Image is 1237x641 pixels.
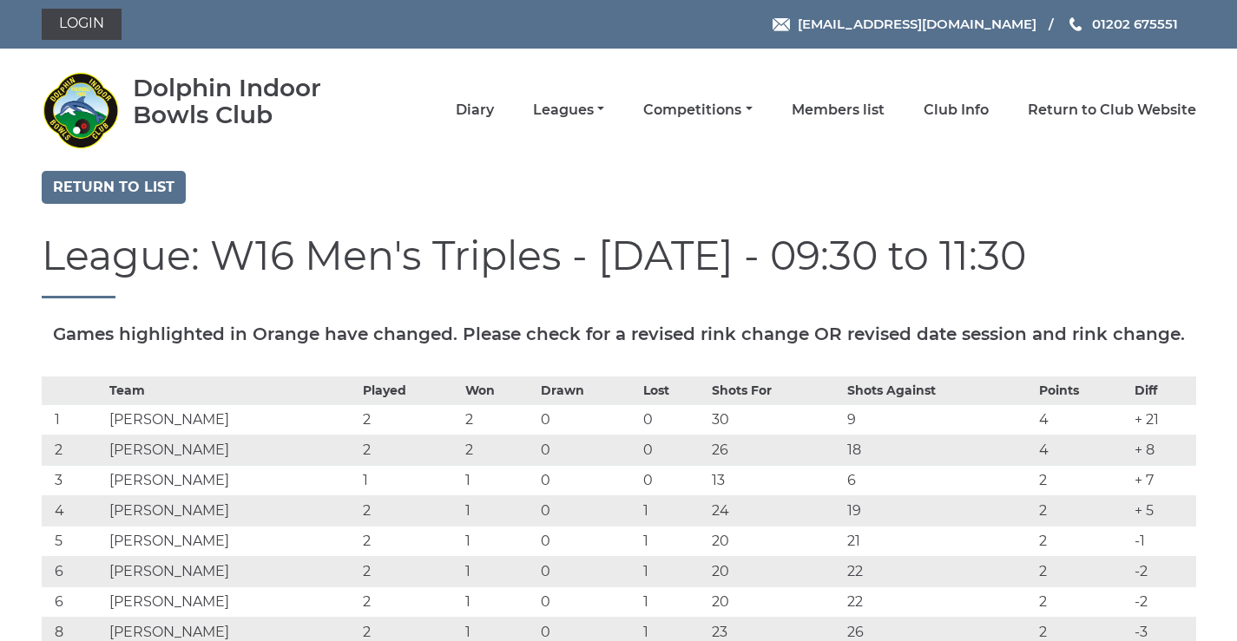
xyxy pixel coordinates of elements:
td: 0 [639,435,707,465]
td: [PERSON_NAME] [105,526,359,556]
td: 0 [536,556,639,586]
td: [PERSON_NAME] [105,435,359,465]
td: 4 [1035,435,1131,465]
td: + 21 [1130,404,1195,435]
td: 1 [461,556,536,586]
th: Diff [1130,376,1195,404]
td: 2 [1035,586,1131,617]
td: 1 [461,495,536,526]
td: 2 [1035,556,1131,586]
th: Points [1035,376,1131,404]
td: 1 [639,586,707,617]
td: 1 [639,526,707,556]
a: Return to list [42,171,186,204]
td: -2 [1130,556,1195,586]
td: 0 [536,526,639,556]
td: 2 [461,435,536,465]
td: + 8 [1130,435,1195,465]
td: 6 [843,465,1035,495]
td: [PERSON_NAME] [105,586,359,617]
td: 1 [461,526,536,556]
td: 13 [707,465,843,495]
td: 1 [461,586,536,617]
td: 2 [359,404,461,435]
td: 0 [639,465,707,495]
img: Email [773,18,790,31]
td: 21 [843,526,1035,556]
td: 2 [42,435,105,465]
a: Club Info [924,101,989,120]
td: 6 [42,556,105,586]
a: Email [EMAIL_ADDRESS][DOMAIN_NAME] [773,14,1036,34]
td: 0 [536,465,639,495]
td: 24 [707,495,843,526]
td: 1 [639,556,707,586]
td: 20 [707,586,843,617]
td: 9 [843,404,1035,435]
div: Dolphin Indoor Bowls Club [133,75,372,128]
td: [PERSON_NAME] [105,495,359,526]
a: Leagues [533,101,604,120]
td: 2 [1035,526,1131,556]
td: [PERSON_NAME] [105,404,359,435]
th: Played [359,376,461,404]
td: -2 [1130,586,1195,617]
a: Members list [792,101,885,120]
img: Dolphin Indoor Bowls Club [42,71,120,149]
td: 2 [359,435,461,465]
td: 2 [359,586,461,617]
td: 1 [359,465,461,495]
td: 3 [42,465,105,495]
a: Diary [456,101,494,120]
td: 22 [843,586,1035,617]
h1: League: W16 Men's Triples - [DATE] - 09:30 to 11:30 [42,234,1196,298]
td: 4 [42,495,105,526]
td: 18 [843,435,1035,465]
td: 2 [359,556,461,586]
td: 0 [536,435,639,465]
td: 2 [1035,465,1131,495]
td: 20 [707,526,843,556]
td: 0 [639,404,707,435]
td: 20 [707,556,843,586]
td: 5 [42,526,105,556]
td: 26 [707,435,843,465]
td: 4 [1035,404,1131,435]
td: 1 [42,404,105,435]
a: Competitions [643,101,752,120]
td: 0 [536,404,639,435]
td: 2 [359,495,461,526]
img: Phone us [1069,17,1082,31]
a: Login [42,9,122,40]
td: -1 [1130,526,1195,556]
td: 0 [536,586,639,617]
a: Phone us 01202 675551 [1067,14,1178,34]
td: + 5 [1130,495,1195,526]
td: [PERSON_NAME] [105,465,359,495]
td: 1 [461,465,536,495]
h5: Games highlighted in Orange have changed. Please check for a revised rink change OR revised date ... [42,324,1196,343]
span: [EMAIL_ADDRESS][DOMAIN_NAME] [798,16,1036,32]
td: 22 [843,556,1035,586]
td: 19 [843,495,1035,526]
td: 2 [461,404,536,435]
th: Lost [639,376,707,404]
th: Team [105,376,359,404]
td: 2 [1035,495,1131,526]
td: 1 [639,495,707,526]
td: 6 [42,586,105,617]
a: Return to Club Website [1028,101,1196,120]
td: 30 [707,404,843,435]
th: Shots For [707,376,843,404]
span: 01202 675551 [1092,16,1178,32]
th: Shots Against [843,376,1035,404]
td: 0 [536,495,639,526]
th: Won [461,376,536,404]
th: Drawn [536,376,639,404]
td: [PERSON_NAME] [105,556,359,586]
td: + 7 [1130,465,1195,495]
td: 2 [359,526,461,556]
